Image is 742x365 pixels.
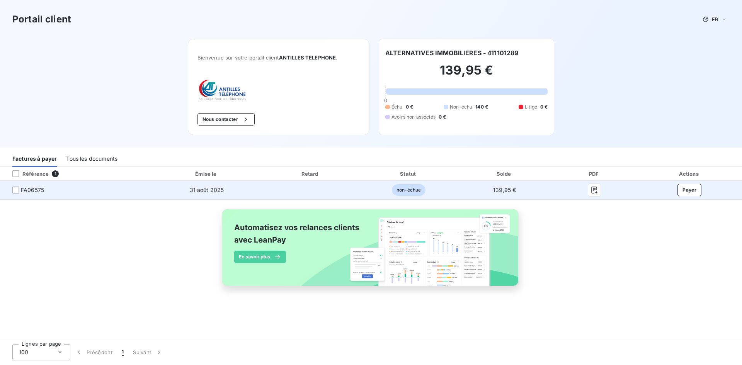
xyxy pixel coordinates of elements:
span: non-échue [392,184,425,196]
div: Solde [459,170,550,178]
span: 0 [384,97,387,104]
img: banner [215,204,527,299]
span: Non-échu [450,104,472,110]
span: 0 € [439,114,446,121]
span: 1 [52,170,59,177]
button: Suivant [128,344,167,360]
div: Référence [6,170,49,177]
h2: 139,95 € [385,63,548,86]
div: Tous les documents [66,151,117,167]
img: Company logo [197,79,247,101]
div: Actions [638,170,740,178]
span: ANTILLES TELEPHONE [279,54,336,61]
button: Précédent [70,344,117,360]
span: 140 € [475,104,488,110]
button: 1 [117,344,128,360]
span: 100 [19,348,28,356]
div: PDF [553,170,635,178]
span: FA06575 [21,186,44,194]
h3: Portail client [12,12,71,26]
button: Payer [677,184,701,196]
div: Factures à payer [12,151,57,167]
h6: ALTERNATIVES IMMOBILIERES - 411101289 [385,48,519,58]
span: 31 août 2025 [190,187,224,193]
div: Retard [262,170,359,178]
span: Bienvenue sur votre portail client . [197,54,360,61]
button: Nous contacter [197,113,255,126]
span: FR [712,16,718,22]
span: 0 € [540,104,548,110]
div: Émise le [154,170,259,178]
span: 1 [122,348,124,356]
span: Échu [391,104,403,110]
span: Avoirs non associés [391,114,436,121]
div: Statut [362,170,456,178]
span: Litige [525,104,537,110]
span: 0 € [406,104,413,110]
span: 139,95 € [493,187,516,193]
